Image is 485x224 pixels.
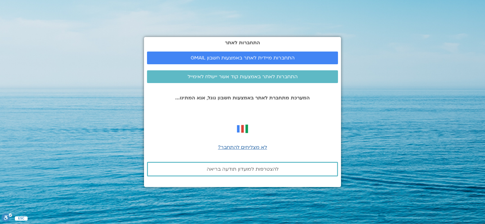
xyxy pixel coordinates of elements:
a: להצטרפות למועדון תודעה בריאה [147,162,338,176]
a: לא מצליחים להתחבר? [218,144,267,151]
span: התחברות לאתר באמצעות קוד אשר יישלח לאימייל [188,74,298,79]
span: התחברות מיידית לאתר באמצעות חשבון GMAIL [191,55,295,61]
a: התחברות מיידית לאתר באמצעות חשבון GMAIL [147,52,338,64]
a: התחברות לאתר באמצעות קוד אשר יישלח לאימייל [147,70,338,83]
span: להצטרפות למועדון תודעה בריאה [207,166,279,172]
h2: התחברות לאתר [147,40,338,45]
p: המערכת מתחברת לאתר באמצעות חשבון גוגל, אנא המתינו... [147,95,338,101]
